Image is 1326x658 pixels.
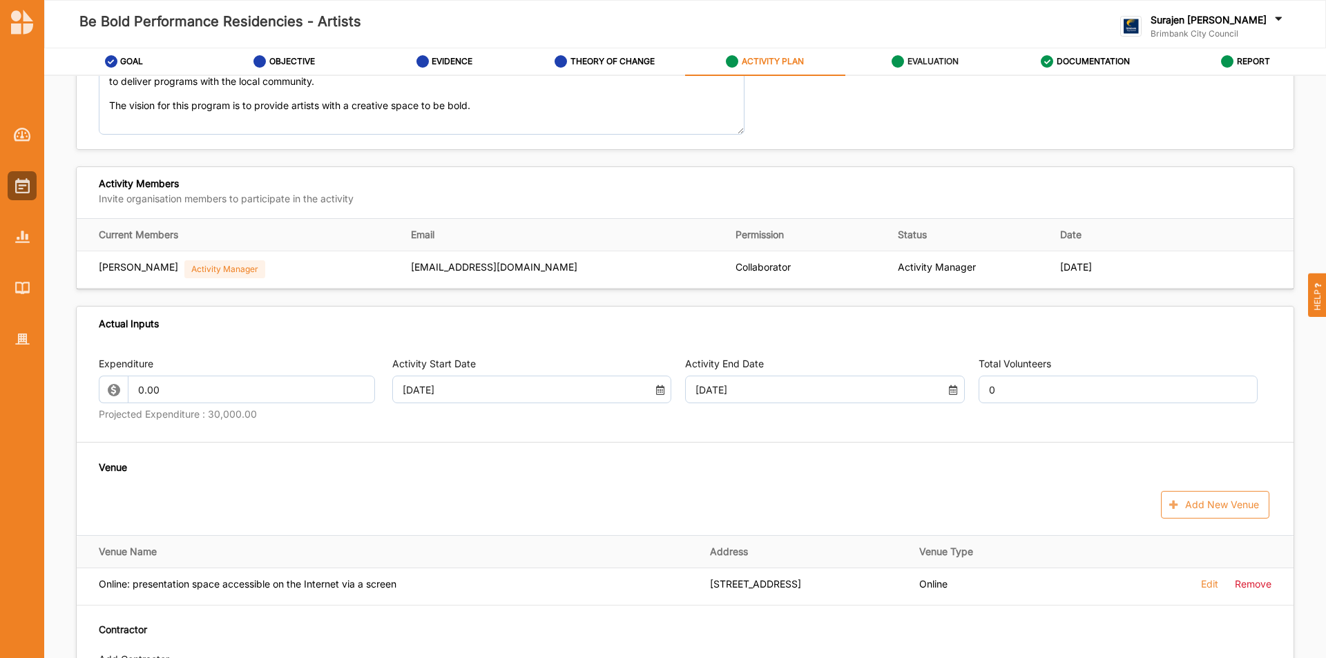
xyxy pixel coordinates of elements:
img: Organisation [15,333,30,345]
div: Activity Manager [898,261,1041,273]
label: EVIDENCE [432,56,472,67]
label: Surajen [PERSON_NAME] [1151,14,1267,26]
label: REPORT [1237,56,1270,67]
label: Venue [99,460,127,474]
div: [DATE] [1060,261,1122,273]
th: Venue Type [910,536,1048,568]
div: Online [919,578,1039,590]
div: Activity Manager [184,260,265,278]
label: THEORY OF CHANGE [570,56,655,67]
div: [PERSON_NAME] [99,261,178,278]
a: Organisation [8,325,37,354]
label: DOCUMENTATION [1057,56,1130,67]
label: Invite organisation members to participate in the activity [99,193,354,205]
th: Date [1050,218,1131,251]
label: Be Bold Performance Residencies - Artists [79,10,361,33]
th: Address [700,536,910,568]
label: Brimbank City Council [1151,28,1285,39]
img: Activities [15,178,30,193]
div: Actual Inputs [99,318,159,330]
a: Activities [8,171,37,200]
img: Dashboard [14,128,31,142]
label: ACTIVITY PLAN [742,56,804,67]
a: Library [8,273,37,302]
div: Activity Members [99,177,354,207]
a: Reports [8,222,37,251]
label: OBJECTIVE [269,56,315,67]
th: Current Members [77,218,401,251]
th: Permission [726,218,888,251]
th: Email [401,218,726,251]
img: logo [11,10,33,35]
label: GOAL [120,56,143,67]
div: Online: presentation space accessible on the Internet via a screen [99,578,691,590]
img: Library [15,282,30,293]
textarea: The Be Bold Performance Residency Program provides a professional development, creative developme... [99,44,744,135]
img: logo [1120,16,1142,37]
label: EVALUATION [907,56,959,67]
img: Reports [15,231,30,242]
div: [STREET_ADDRESS] [710,578,900,590]
div: [EMAIL_ADDRESS][DOMAIN_NAME] [411,261,716,273]
th: Status [888,218,1050,251]
th: Venue Name [77,536,700,568]
div: Collaborator [736,261,878,273]
a: Dashboard [8,120,37,149]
